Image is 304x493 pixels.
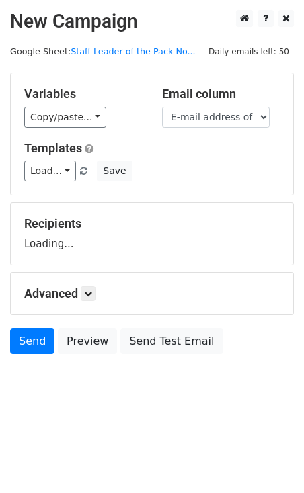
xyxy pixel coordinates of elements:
[58,328,117,354] a: Preview
[24,107,106,128] a: Copy/paste...
[24,161,76,181] a: Load...
[204,44,294,59] span: Daily emails left: 50
[10,10,294,33] h2: New Campaign
[24,141,82,155] a: Templates
[24,87,142,101] h5: Variables
[204,46,294,56] a: Daily emails left: 50
[71,46,195,56] a: Staff Leader of the Pack No...
[24,286,280,301] h5: Advanced
[24,216,280,251] div: Loading...
[97,161,132,181] button: Save
[120,328,223,354] a: Send Test Email
[10,46,196,56] small: Google Sheet:
[162,87,280,101] h5: Email column
[10,328,54,354] a: Send
[24,216,280,231] h5: Recipients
